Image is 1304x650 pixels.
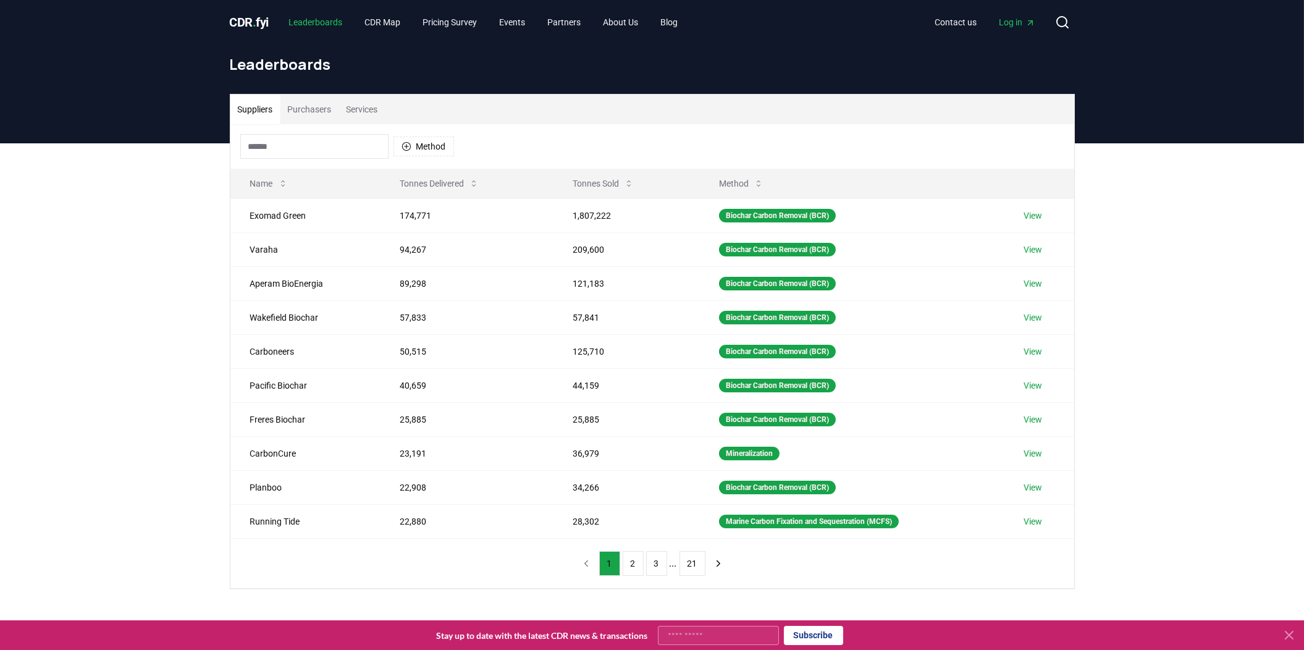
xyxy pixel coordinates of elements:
td: 22,908 [380,470,552,504]
a: View [1024,277,1042,290]
td: Freres Biochar [230,402,381,436]
td: 25,885 [380,402,552,436]
button: 3 [646,551,667,576]
td: 40,659 [380,368,552,402]
span: . [253,15,256,30]
h1: Leaderboards [230,54,1075,74]
button: Method [393,137,454,156]
td: 94,267 [380,232,552,266]
td: 121,183 [553,266,699,300]
td: 50,515 [380,334,552,368]
button: Name [240,171,298,196]
div: Biochar Carbon Removal (BCR) [719,277,836,290]
span: Log in [999,16,1035,28]
td: 34,266 [553,470,699,504]
div: Biochar Carbon Removal (BCR) [719,345,836,358]
td: Exomad Green [230,198,381,232]
div: Biochar Carbon Removal (BCR) [719,243,836,256]
a: View [1024,379,1042,392]
a: Contact us [925,11,987,33]
div: Marine Carbon Fixation and Sequestration (MCFS) [719,515,899,528]
a: Events [489,11,535,33]
a: View [1024,345,1042,358]
nav: Main [279,11,688,33]
button: 21 [679,551,705,576]
span: CDR fyi [230,15,269,30]
a: View [1024,481,1042,494]
li: ... [670,556,677,571]
div: Biochar Carbon Removal (BCR) [719,413,836,426]
td: 57,841 [553,300,699,334]
a: View [1024,447,1042,460]
a: Blog [650,11,688,33]
td: 1,807,222 [553,198,699,232]
a: Log in [990,11,1045,33]
div: Biochar Carbon Removal (BCR) [719,209,836,222]
button: Method [709,171,773,196]
button: 1 [599,551,620,576]
td: Running Tide [230,504,381,538]
div: Biochar Carbon Removal (BCR) [719,379,836,392]
a: CDR.fyi [230,14,269,31]
button: Purchasers [280,95,339,124]
td: 174,771 [380,198,552,232]
td: 209,600 [553,232,699,266]
td: 44,159 [553,368,699,402]
td: Varaha [230,232,381,266]
div: Biochar Carbon Removal (BCR) [719,481,836,494]
button: Tonnes Sold [563,171,644,196]
td: Aperam BioEnergia [230,266,381,300]
a: View [1024,243,1042,256]
a: View [1024,413,1042,426]
td: 89,298 [380,266,552,300]
td: Planboo [230,470,381,504]
td: 36,979 [553,436,699,470]
button: 2 [623,551,644,576]
td: 57,833 [380,300,552,334]
a: CDR Map [355,11,410,33]
a: Partners [537,11,591,33]
button: Services [339,95,385,124]
td: Carboneers [230,334,381,368]
td: 25,885 [553,402,699,436]
td: Pacific Biochar [230,368,381,402]
td: Wakefield Biochar [230,300,381,334]
td: 28,302 [553,504,699,538]
button: Suppliers [230,95,280,124]
a: Leaderboards [279,11,352,33]
a: View [1024,311,1042,324]
nav: Main [925,11,1045,33]
div: Biochar Carbon Removal (BCR) [719,311,836,324]
a: Pricing Survey [413,11,487,33]
div: Mineralization [719,447,780,460]
td: 125,710 [553,334,699,368]
td: 22,880 [380,504,552,538]
a: About Us [593,11,648,33]
td: 23,191 [380,436,552,470]
a: View [1024,515,1042,528]
button: next page [708,551,729,576]
a: View [1024,209,1042,222]
button: Tonnes Delivered [390,171,489,196]
td: CarbonCure [230,436,381,470]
